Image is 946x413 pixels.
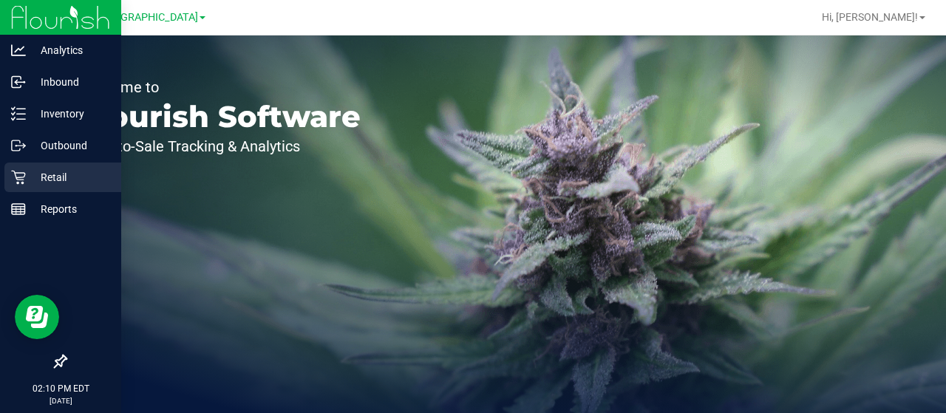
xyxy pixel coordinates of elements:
[26,105,115,123] p: Inventory
[80,102,361,132] p: Flourish Software
[26,168,115,186] p: Retail
[80,139,361,154] p: Seed-to-Sale Tracking & Analytics
[26,200,115,218] p: Reports
[7,395,115,406] p: [DATE]
[97,11,198,24] span: [GEOGRAPHIC_DATA]
[80,80,361,95] p: Welcome to
[822,11,918,23] span: Hi, [PERSON_NAME]!
[26,41,115,59] p: Analytics
[26,73,115,91] p: Inbound
[7,382,115,395] p: 02:10 PM EDT
[11,202,26,216] inline-svg: Reports
[11,106,26,121] inline-svg: Inventory
[15,295,59,339] iframe: Resource center
[11,138,26,153] inline-svg: Outbound
[11,75,26,89] inline-svg: Inbound
[11,43,26,58] inline-svg: Analytics
[26,137,115,154] p: Outbound
[11,170,26,185] inline-svg: Retail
